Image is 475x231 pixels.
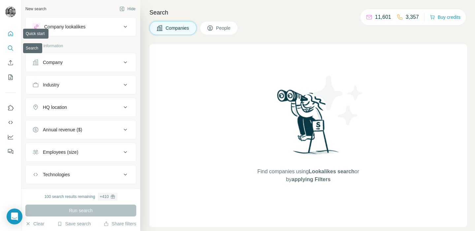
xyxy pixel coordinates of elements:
[375,13,391,21] p: 11,601
[26,54,136,70] button: Company
[5,7,16,17] img: Avatar
[255,168,361,183] span: Find companies using or by
[25,220,44,227] button: Clear
[26,122,136,138] button: Annual revenue ($)
[115,4,140,14] button: Hide
[5,116,16,128] button: Use Surfe API
[7,209,22,224] div: Open Intercom Messenger
[43,126,82,133] div: Annual revenue ($)
[5,28,16,40] button: Quick start
[406,13,419,21] p: 3,357
[26,167,136,182] button: Technologies
[43,149,78,155] div: Employees (size)
[308,71,368,130] img: Surfe Illustration - Stars
[104,220,136,227] button: Share filters
[100,194,109,200] div: + 410
[292,177,331,182] span: applying Filters
[216,25,231,31] span: People
[5,102,16,114] button: Use Surfe on LinkedIn
[5,146,16,157] button: Feedback
[166,25,190,31] span: Companies
[43,171,70,178] div: Technologies
[26,99,136,115] button: HQ location
[44,23,85,30] div: Company lookalikes
[5,42,16,54] button: Search
[5,71,16,83] button: My lists
[5,131,16,143] button: Dashboard
[44,193,117,201] div: 100 search results remaining
[26,77,136,93] button: Industry
[43,104,67,111] div: HQ location
[43,82,59,88] div: Industry
[25,6,46,12] div: New search
[149,8,467,17] h4: Search
[309,169,355,174] span: Lookalikes search
[5,57,16,69] button: Enrich CSV
[274,88,343,161] img: Surfe Illustration - Woman searching with binoculars
[26,144,136,160] button: Employees (size)
[430,13,460,22] button: Buy credits
[26,19,136,35] button: Company lookalikes
[25,43,136,49] p: Company information
[57,220,91,227] button: Save search
[43,59,63,66] div: Company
